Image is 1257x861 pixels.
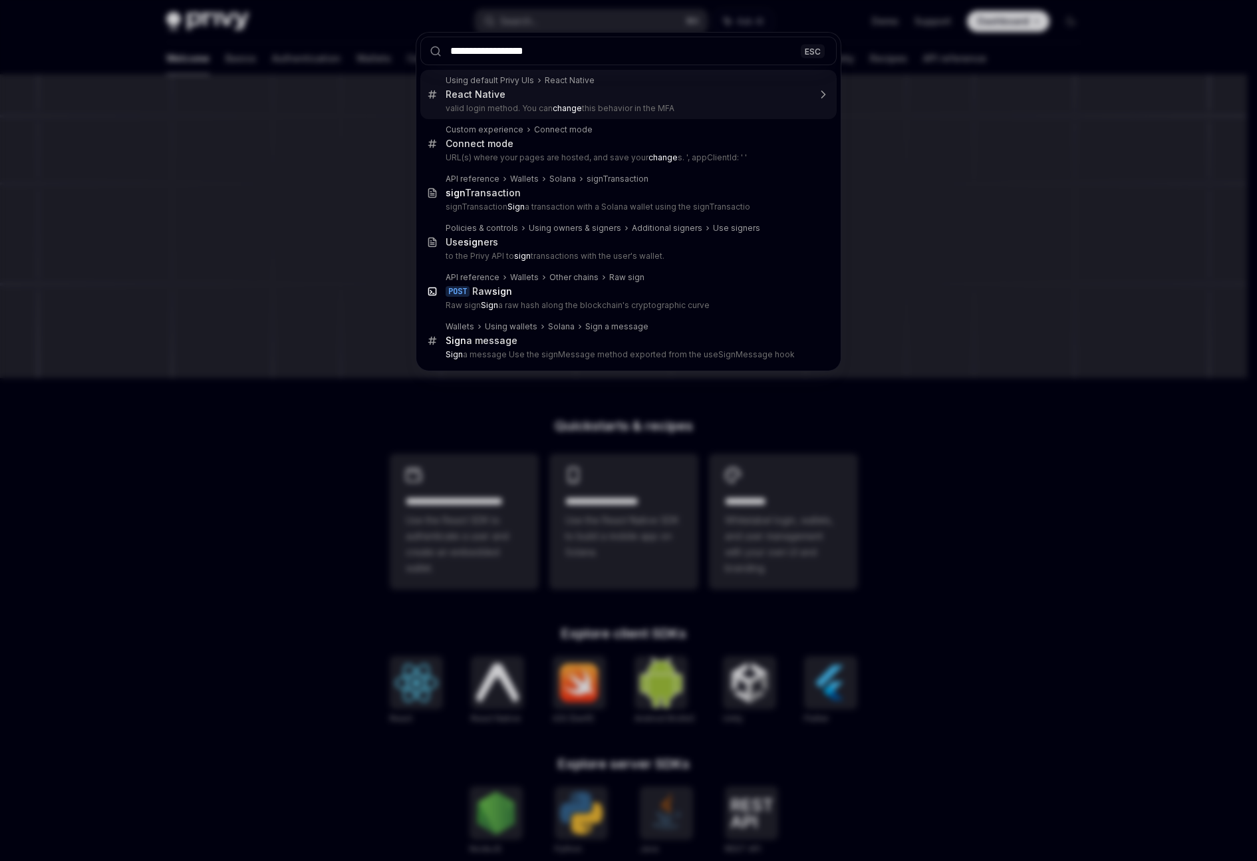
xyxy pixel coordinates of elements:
p: signTransaction a transaction with a Solana wallet using the signTransactio [446,202,809,212]
div: Solana [548,321,575,332]
div: signTransaction [587,174,648,184]
div: Wallets [510,174,539,184]
b: sign [464,236,484,248]
div: ESC [801,44,825,58]
div: Sign a message [585,321,648,332]
div: Using wallets [485,321,537,332]
div: Raw [472,285,512,297]
div: React Native [446,88,505,100]
b: Sign [446,335,466,346]
div: Transaction [446,187,521,199]
div: Connect mode [534,124,593,135]
div: Connect mode [446,138,513,150]
div: Using default Privy UIs [446,75,534,86]
p: a message Use the signMessage method exported from the useSignMessage hook [446,349,809,360]
b: sign [446,187,465,198]
div: Solana [549,174,576,184]
div: Policies & controls [446,223,518,234]
b: Sign [446,349,463,359]
p: Raw sign a raw hash along the blockchain's cryptographic curve [446,300,809,311]
p: URL(s) where your pages are hosted, and save your s. ', appClientId: ' ' [446,152,809,163]
b: change [553,103,582,113]
div: Other chains [549,272,599,283]
p: to the Privy API to transactions with the user's wallet. [446,251,809,261]
b: sign [492,285,512,297]
b: Sign [481,300,498,310]
div: a message [446,335,517,347]
div: Using owners & signers [529,223,621,234]
div: Additional signers [632,223,702,234]
div: API reference [446,272,499,283]
div: Custom experience [446,124,523,135]
div: Use signers [713,223,760,234]
div: React Native [545,75,595,86]
div: Wallets [510,272,539,283]
b: change [648,152,678,162]
div: Wallets [446,321,474,332]
b: sign [514,251,531,261]
div: API reference [446,174,499,184]
div: Use ers [446,236,498,248]
div: Raw sign [609,272,644,283]
b: Sign [507,202,525,212]
p: valid login method. You can this behavior in the MFA [446,103,809,114]
div: POST [446,286,470,297]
